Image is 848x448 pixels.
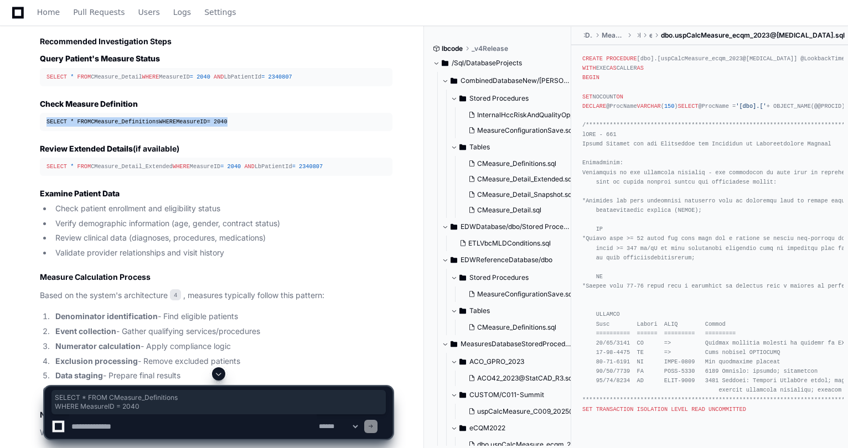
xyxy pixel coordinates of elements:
span: BEGIN [582,74,599,81]
div: CMeasure_Detail_Extended MeasureID LbPatientId [46,162,386,171]
svg: Directory [451,74,457,87]
button: MeasuresDatabaseStoredProcedures/dbo/Measures [442,335,572,353]
span: CMeasure_Definitions.sql [477,159,556,168]
button: Stored Procedures [451,269,581,286]
span: '[dbo].[' [736,103,766,110]
span: SET [582,93,592,100]
span: Home [37,9,60,15]
button: CMeasure_Detail_Snapshot.sql [464,187,574,202]
li: Validate provider relationships and visit history [52,247,392,259]
button: Stored Procedures [451,90,581,107]
span: SELECT [46,118,67,125]
span: InternalHccRiskAndQualityOpportunityScore.sql [477,111,628,119]
span: WHERE [142,74,159,80]
svg: Directory [459,304,466,317]
li: Review clinical data (diagnoses, procedures, medications) [52,232,392,244]
span: eCQM2023 [649,31,652,40]
li: Check patient enrollment and eligibility status [52,202,392,215]
span: WHERE [173,163,190,170]
h3: (if available) [40,143,392,154]
span: MeasuresDatabaseStoredProcedures [602,31,625,40]
span: = [190,74,193,80]
span: AS [637,65,644,71]
li: Verify demographic information (age, gender, contract status) [52,217,392,230]
svg: Directory [442,56,448,70]
span: 150 [664,103,674,110]
span: 4 [170,289,181,300]
button: CMeasure_Definitions.sql [464,320,574,335]
span: AND [244,163,254,170]
span: SELECT * FROM CMeasure_Definitions WHERE MeasureID = 2040 [55,393,382,411]
span: FROM [77,118,91,125]
span: AS [609,65,616,71]
span: MeasuresDatabaseStoredProcedures/dbo/Measures [461,340,572,348]
svg: Directory [451,253,457,267]
button: Tables [451,302,581,320]
span: MeasureConfigurationSave.sql [477,126,574,135]
strong: Review Extended Details [40,144,133,153]
span: AND [214,74,224,80]
span: MeasureConfigurationSave.sql [477,290,574,299]
div: CMeasure_Definitions MeasureID [46,117,386,127]
svg: Directory [459,355,466,368]
li: - Gather qualifying services/procedures [52,325,392,338]
span: EDWDatabase/dbo/Stored Procedures [461,222,572,231]
strong: Check Measure Definition [40,99,138,108]
span: Stored Procedures [469,273,529,282]
svg: Directory [459,140,466,154]
span: Pull Requests [73,9,125,15]
span: Measures [639,31,641,40]
span: Tables [469,306,490,315]
button: Tables [451,138,581,156]
span: PROCEDURE [606,55,637,62]
strong: Denominator identification [55,311,158,321]
span: CREATE [582,55,603,62]
strong: Event collection [55,326,116,336]
li: - Remove excluded patients [52,355,392,368]
button: MeasureConfigurationSave.sql [464,286,574,302]
span: 2040 [214,118,227,125]
span: = [207,118,210,125]
span: = [261,74,265,80]
span: = [220,163,224,170]
span: DatabaseProjects [585,31,593,40]
li: - Apply compliance logic [52,340,392,353]
button: EDWReferenceDatabase/dbo [442,251,572,269]
span: CMeasure_Detail.sql [477,206,541,215]
svg: Directory [451,220,457,233]
span: CMeasure_Detail_Snapshot.sql [477,190,573,199]
span: Settings [204,9,236,15]
span: CMeasure_Detail_Extended.sql [477,175,573,184]
span: WITH [582,65,596,71]
span: SELECT [46,74,67,80]
span: _v4Release [472,44,508,53]
h2: Measure Calculation Process [40,272,392,283]
span: FROM [77,163,91,170]
button: /Sql/DatabaseProjects [433,54,563,72]
span: Logs [173,9,191,15]
svg: Directory [459,271,466,284]
strong: Examine Patient Data [40,189,120,198]
span: VARCHAR [637,103,661,110]
span: SELECT [46,163,67,170]
svg: Directory [459,92,466,105]
strong: Query Patient's Measure Status [40,54,160,63]
button: CMeasure_Detail_Extended.sql [464,171,574,187]
span: /Sql/DatabaseProjects [452,59,522,67]
svg: Directory [451,337,457,351]
span: = [292,163,296,170]
button: CMeasure_Detail.sql [464,202,574,218]
button: InternalHccRiskAndQualityOpportunityScore.sql [464,107,583,123]
span: DECLARE [582,103,606,110]
button: CombinedDatabaseNew/[PERSON_NAME]/dbo [442,72,572,90]
span: Users [138,9,160,15]
strong: Exclusion processing [55,356,138,366]
span: EDWReferenceDatabase/dbo [461,256,552,264]
span: Stored Procedures [469,94,529,103]
span: Tables [469,143,490,152]
button: ETLVbcMLDConditions.sql [455,236,565,251]
span: ACO_GPRO_2023 [469,357,524,366]
span: 2340807 [299,163,323,170]
span: ON [617,93,623,100]
div: CMeasure_Detail MeasureID LbPatientId [46,72,386,82]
